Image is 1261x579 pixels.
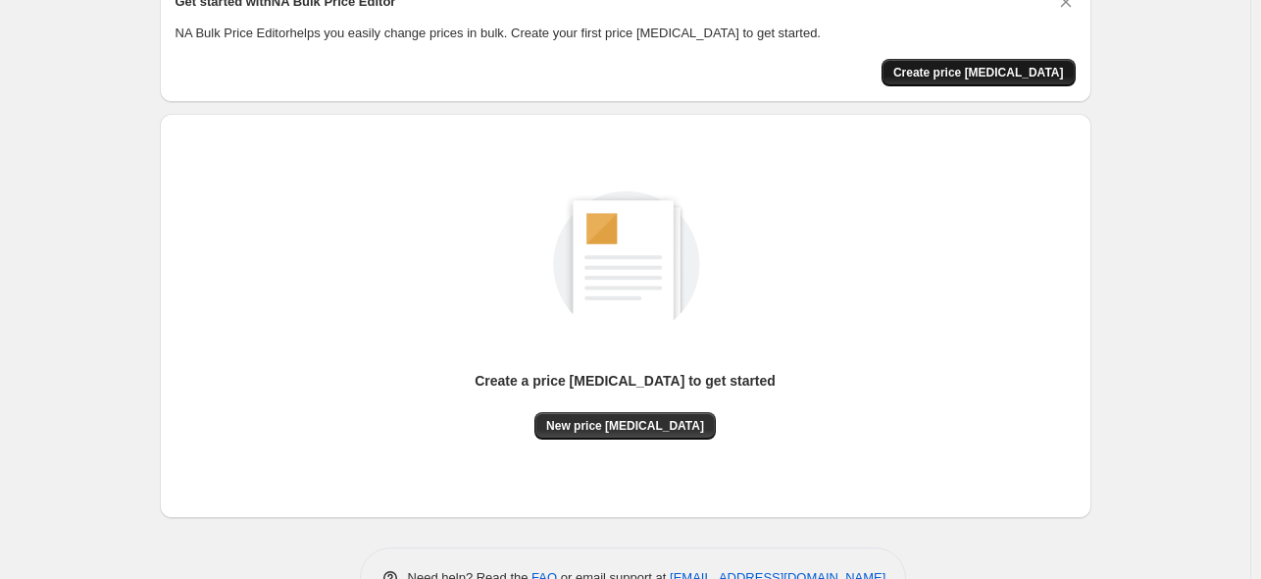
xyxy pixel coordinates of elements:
[475,371,776,391] p: Create a price [MEDICAL_DATA] to get started
[882,59,1076,86] button: Create price change job
[546,418,704,434] span: New price [MEDICAL_DATA]
[893,65,1064,80] span: Create price [MEDICAL_DATA]
[534,412,716,440] button: New price [MEDICAL_DATA]
[176,24,1076,43] p: NA Bulk Price Editor helps you easily change prices in bulk. Create your first price [MEDICAL_DAT...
